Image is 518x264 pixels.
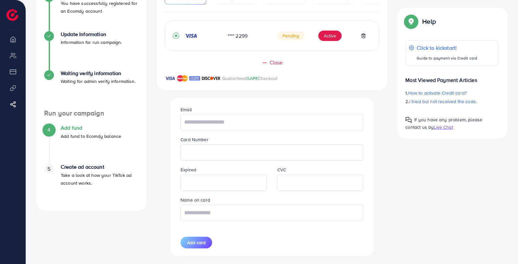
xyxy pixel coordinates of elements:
span: Pending [277,32,305,40]
button: Active [318,31,342,41]
iframe: Chat [490,235,513,259]
h4: Update Information [61,31,122,37]
h4: Create ad account [61,164,139,170]
span: SAFE [247,75,258,82]
p: 1. [405,89,499,97]
button: Add card [181,237,212,248]
li: Waiting verify information [36,70,146,109]
img: brand [202,74,221,82]
svg: record circle [173,33,179,39]
img: Popup guide [405,117,412,123]
span: How to activate Credit card? [408,90,467,96]
img: Popup guide [405,16,417,27]
span: Live Chat [434,124,453,130]
label: Card Number [181,136,208,143]
span: Close [270,59,283,66]
p: Help [422,18,436,25]
p: 2. [405,98,499,105]
li: Create ad account [36,164,146,203]
li: Add fund [36,125,146,164]
img: credit [184,33,197,38]
h4: Run your campaign [36,109,146,117]
img: brand [165,74,175,82]
iframe: Secure CVC input frame [281,176,360,190]
h4: Add fund [61,125,121,131]
iframe: Secure expiration date input frame [184,176,263,190]
span: 5 [47,165,50,173]
span: Add card [187,239,206,246]
p: Guaranteed Checkout [222,74,278,82]
p: Take a look at how your TikTok ad account works. [61,171,139,187]
li: Update Information [36,31,146,70]
p: Waiting for admin verify information. [61,77,135,85]
label: Email [181,106,192,113]
img: logo [6,9,18,21]
p: Most Viewed Payment Articles [405,71,499,84]
span: 4 [47,126,50,134]
img: brand [177,74,188,82]
h4: Waiting verify information [61,70,135,76]
p: Information for run campaign. [61,38,122,46]
label: CVC [277,166,286,173]
img: brand [189,74,200,82]
p: Click to kickstart! [417,44,477,52]
iframe: Secure card number input frame [184,145,360,160]
label: Expired [181,166,196,173]
span: If you have any problem, please contact us by [405,116,482,130]
label: Name on card [181,197,210,203]
span: I tried but not received the code. [409,98,477,105]
p: Guide to payment via Credit card [417,54,477,62]
p: Add fund to Ecomdy balance [61,132,121,140]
